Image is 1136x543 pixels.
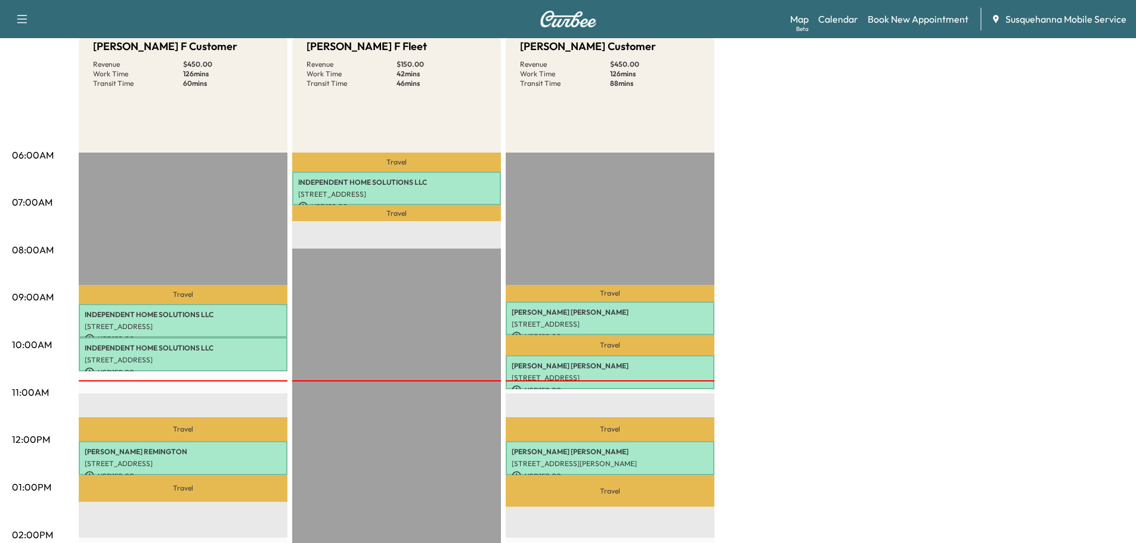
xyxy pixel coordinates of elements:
p: $ 450.00 [610,60,700,69]
p: [PERSON_NAME] [PERSON_NAME] [512,361,708,371]
a: MapBeta [790,12,809,26]
p: Revenue [520,60,610,69]
a: Book New Appointment [868,12,968,26]
h5: [PERSON_NAME] F Customer [93,38,237,55]
p: Work Time [93,69,183,79]
p: 08:00AM [12,243,54,257]
p: USD 150.00 [85,334,281,345]
p: Work Time [520,69,610,79]
p: USD 150.00 [85,471,281,482]
a: Calendar [818,12,858,26]
p: 09:00AM [12,290,54,304]
p: 60 mins [183,79,273,88]
p: Transit Time [93,79,183,88]
p: Travel [506,335,714,355]
p: [STREET_ADDRESS][PERSON_NAME] [512,459,708,468]
p: Travel [506,285,714,302]
p: Travel [506,475,714,507]
p: Revenue [307,60,397,69]
p: 126 mins [610,69,700,79]
p: INDEPENDENT HOME SOLUTIONS LLC [85,310,281,319]
p: [STREET_ADDRESS] [512,319,708,329]
div: Beta [796,24,809,33]
p: Travel [79,417,287,441]
p: USD 150.00 [85,367,281,378]
p: [STREET_ADDRESS] [85,459,281,468]
p: 06:00AM [12,148,54,162]
p: 88 mins [610,79,700,88]
p: Work Time [307,69,397,79]
p: [STREET_ADDRESS] [85,322,281,331]
p: Travel [79,285,287,304]
p: [STREET_ADDRESS] [512,373,708,383]
p: 07:00AM [12,195,52,209]
p: Transit Time [520,79,610,88]
img: Curbee Logo [540,11,597,27]
p: 10:00AM [12,337,52,352]
p: Travel [292,205,501,221]
p: 02:00PM [12,528,53,542]
p: 12:00PM [12,432,50,446]
p: Transit Time [307,79,397,88]
p: [PERSON_NAME] REMINGTON [85,447,281,457]
p: $ 150.00 [397,60,487,69]
p: Revenue [93,60,183,69]
p: [STREET_ADDRESS] [85,355,281,365]
p: Travel [79,475,287,502]
p: USD 150.00 [512,385,708,396]
p: INDEPENDENT HOME SOLUTIONS LLC [298,178,495,187]
p: 01:00PM [12,480,51,494]
h5: [PERSON_NAME] F Fleet [307,38,427,55]
p: 42 mins [397,69,487,79]
p: [PERSON_NAME] [PERSON_NAME] [512,447,708,457]
p: INDEPENDENT HOME SOLUTIONS LLC [85,343,281,353]
h5: [PERSON_NAME] Customer [520,38,656,55]
p: USD 150.00 [298,201,495,212]
span: Susquehanna Mobile Service [1005,12,1126,26]
p: 46 mins [397,79,487,88]
p: $ 450.00 [183,60,273,69]
p: Travel [506,417,714,441]
p: [PERSON_NAME] [PERSON_NAME] [512,308,708,317]
p: Travel [292,153,501,172]
p: [STREET_ADDRESS] [298,190,495,199]
p: 126 mins [183,69,273,79]
p: 11:00AM [12,385,49,399]
p: USD 150.00 [512,331,708,342]
p: USD 150.00 [512,471,708,482]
